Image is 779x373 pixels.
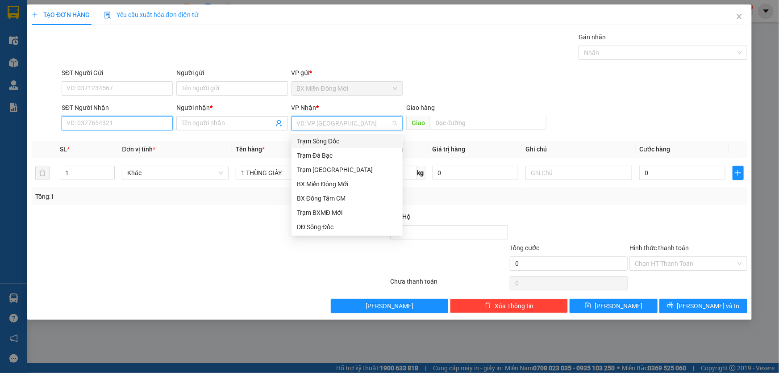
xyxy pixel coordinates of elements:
div: Chưa thanh toán [390,277,509,292]
span: delete [485,302,491,310]
div: BX Miền Đông Mới [297,179,397,189]
div: Trạm Sông Đốc [292,134,403,148]
input: Dọc đường [430,116,546,130]
img: icon [104,12,111,19]
input: 0 [433,166,519,180]
span: Yêu cầu xuất hóa đơn điện tử [104,11,198,18]
span: TẠO ĐƠN HÀNG [32,11,90,18]
div: Trạm Sài Gòn [292,163,403,177]
button: save[PERSON_NAME] [570,299,658,313]
button: printer[PERSON_NAME] và In [659,299,747,313]
span: Giá trị hàng [433,146,466,153]
div: SĐT Người Nhận [62,103,173,113]
div: Trạm Đá Bạc [297,151,397,160]
div: Trạm BXMĐ Mới [297,208,397,218]
span: Cước hàng [639,146,670,153]
span: plus [32,12,38,18]
div: VP gửi [292,68,403,78]
span: save [585,302,591,310]
button: [PERSON_NAME] [331,299,449,313]
span: Tên hàng [236,146,265,153]
span: Tổng cước [510,244,539,251]
div: Trạm Sông Đốc [297,136,397,146]
div: Trạm Đá Bạc [292,148,403,163]
div: BX Đồng Tâm CM [297,193,397,203]
div: Người gửi [176,68,287,78]
span: close [736,13,743,20]
span: user-add [275,120,283,127]
div: Trạm BXMĐ Mới [292,205,403,220]
button: Close [727,4,752,29]
span: SL [60,146,67,153]
label: Hình thức thanh toán [629,244,689,251]
span: kg [417,166,425,180]
div: Tổng: 1 [35,192,301,201]
button: delete [35,166,50,180]
label: Gán nhãn [579,34,606,41]
div: BX Đồng Tâm CM [292,191,403,205]
span: BX Miền Đông Mới [297,82,397,95]
div: DĐ Sông Đốc [292,220,403,234]
div: Trạm [GEOGRAPHIC_DATA] [297,165,397,175]
span: VP Nhận [292,104,317,111]
div: BX Miền Đông Mới [292,177,403,191]
button: plus [733,166,744,180]
div: DĐ Sông Đốc [297,222,397,232]
span: Giao [406,116,430,130]
span: [PERSON_NAME] [595,301,642,311]
div: SĐT Người Gửi [62,68,173,78]
span: Xóa Thông tin [495,301,533,311]
span: [PERSON_NAME] và In [677,301,740,311]
span: printer [667,302,674,310]
input: VD: Bàn, Ghế [236,166,342,180]
button: deleteXóa Thông tin [450,299,568,313]
span: plus [733,169,743,176]
div: Người nhận [176,103,287,113]
span: Khác [127,166,223,180]
span: Giao hàng [406,104,435,111]
span: [PERSON_NAME] [366,301,413,311]
input: Ghi Chú [525,166,632,180]
span: Đơn vị tính [122,146,155,153]
th: Ghi chú [522,141,636,158]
